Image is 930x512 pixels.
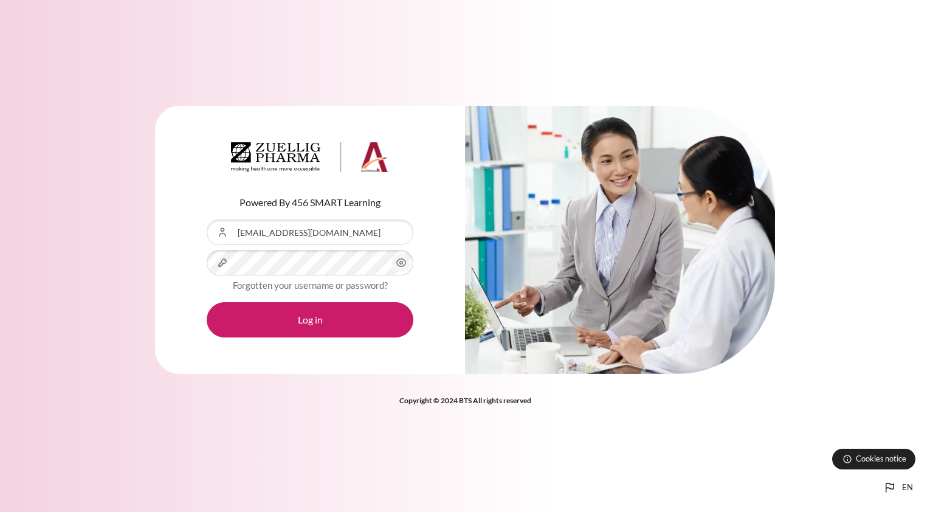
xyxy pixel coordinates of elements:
[399,396,531,405] strong: Copyright © 2024 BTS All rights reserved
[207,302,413,337] button: Log in
[832,449,915,469] button: Cookies notice
[902,482,913,494] span: en
[231,142,389,173] img: Architeck
[233,280,388,291] a: Forgotten your username or password?
[207,220,413,245] input: Username or Email Address
[231,142,389,178] a: Architeck
[878,476,918,500] button: Languages
[207,195,413,210] p: Powered By 456 SMART Learning
[856,453,906,465] span: Cookies notice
